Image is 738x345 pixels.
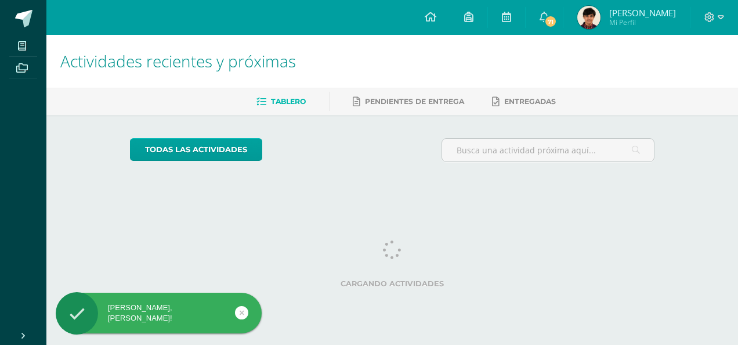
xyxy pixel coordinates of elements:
[256,92,306,111] a: Tablero
[130,279,655,288] label: Cargando actividades
[442,139,654,161] input: Busca una actividad próxima aquí...
[130,138,262,161] a: todas las Actividades
[365,97,464,106] span: Pendientes de entrega
[60,50,296,72] span: Actividades recientes y próximas
[56,303,262,324] div: [PERSON_NAME], [PERSON_NAME]!
[271,97,306,106] span: Tablero
[544,15,557,28] span: 71
[504,97,556,106] span: Entregadas
[353,92,464,111] a: Pendientes de entrega
[609,17,676,27] span: Mi Perfil
[609,7,676,19] span: [PERSON_NAME]
[577,6,600,29] img: 9176a59140aa10ae3b0dffacfa8c7879.png
[492,92,556,111] a: Entregadas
